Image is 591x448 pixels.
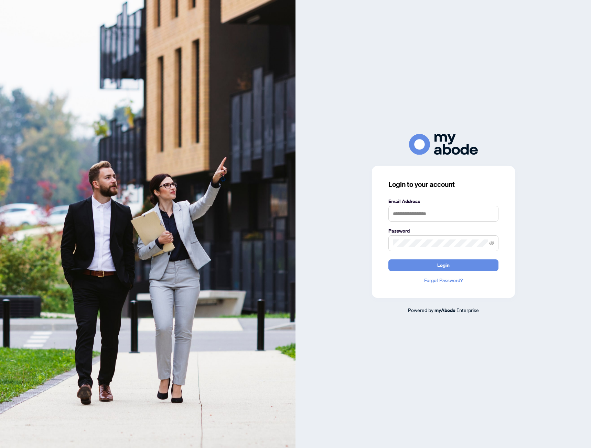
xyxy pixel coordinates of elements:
img: ma-logo [409,134,478,155]
a: myAbode [434,306,455,314]
span: Enterprise [456,307,479,313]
button: Login [388,259,498,271]
label: Password [388,227,498,235]
h3: Login to your account [388,180,498,189]
span: Powered by [408,307,433,313]
a: Forgot Password? [388,277,498,284]
span: eye-invisible [489,241,494,246]
span: Login [437,260,450,271]
label: Email Address [388,198,498,205]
